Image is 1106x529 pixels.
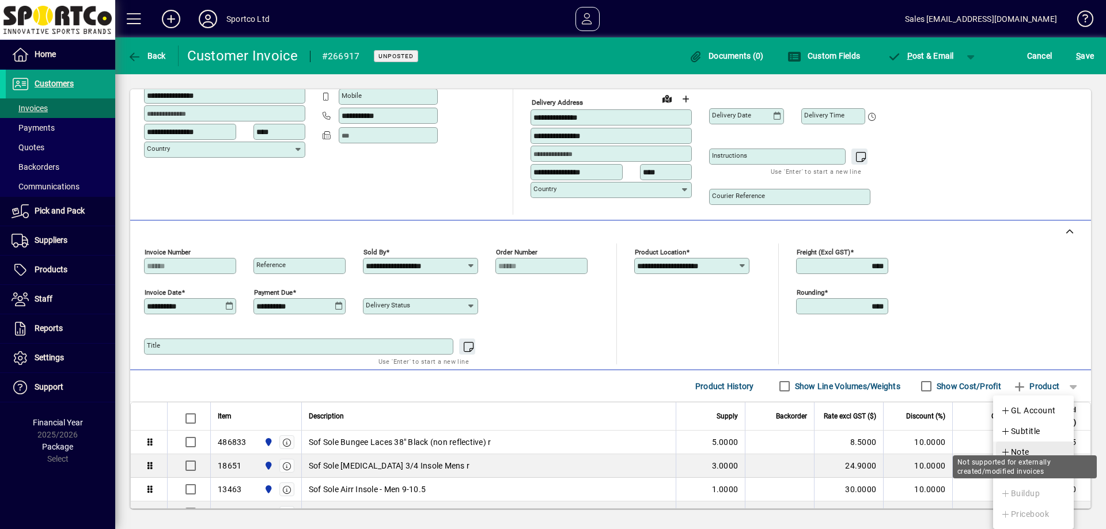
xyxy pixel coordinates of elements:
button: Note [993,442,1074,462]
button: Subtitle [993,421,1074,442]
span: GL Account [1001,404,1056,417]
span: Pricebook [1001,507,1049,521]
span: Subtitle [1001,424,1040,438]
button: Buildup [993,483,1074,504]
button: GL Account [993,400,1074,421]
button: Pricebook [993,504,1074,524]
span: Note [1001,445,1029,459]
div: Not supported for externally created/modified invoices [953,455,1097,478]
span: Buildup [1001,486,1040,500]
